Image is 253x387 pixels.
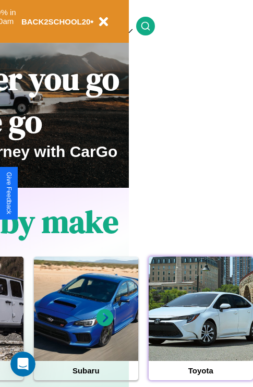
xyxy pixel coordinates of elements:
h4: Subaru [34,361,138,380]
h4: Toyota [149,361,253,380]
b: BACK2SCHOOL20 [21,17,91,26]
div: Give Feedback [5,172,13,214]
iframe: Intercom live chat [10,352,35,377]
